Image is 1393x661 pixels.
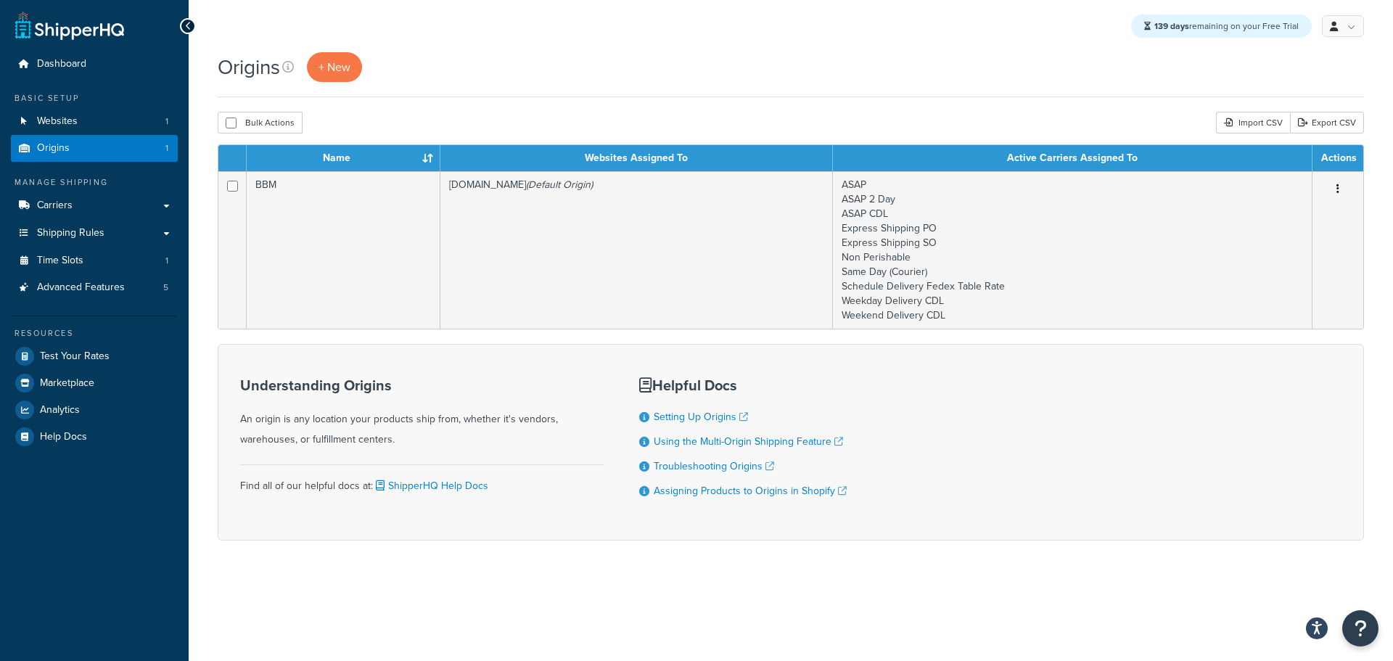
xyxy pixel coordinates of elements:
a: Troubleshooting Origins [654,459,774,474]
span: 1 [165,255,168,267]
th: Websites Assigned To [440,145,833,171]
span: Dashboard [37,58,86,70]
span: + New [319,59,350,75]
a: Dashboard [11,51,178,78]
span: Origins [37,142,70,155]
td: [DOMAIN_NAME] [440,171,833,329]
a: Origins 1 [11,135,178,162]
div: Resources [11,327,178,340]
a: Help Docs [11,424,178,450]
span: Analytics [40,404,80,416]
a: Shipping Rules [11,220,178,247]
button: Bulk Actions [218,112,303,134]
div: Manage Shipping [11,176,178,189]
span: Carriers [37,200,73,212]
a: Test Your Rates [11,343,178,369]
i: (Default Origin) [526,177,593,192]
h3: Helpful Docs [639,377,847,393]
td: ASAP ASAP 2 Day ASAP CDL Express Shipping PO Express Shipping SO Non Perishable Same Day (Courier... [833,171,1312,329]
th: Name : activate to sort column ascending [247,145,440,171]
a: Setting Up Origins [654,409,748,424]
span: Help Docs [40,431,87,443]
li: Advanced Features [11,274,178,301]
h3: Understanding Origins [240,377,603,393]
span: Shipping Rules [37,227,104,239]
div: An origin is any location your products ship from, whether it's vendors, warehouses, or fulfillme... [240,377,603,450]
div: Find all of our helpful docs at: [240,464,603,496]
a: Advanced Features 5 [11,274,178,301]
li: Origins [11,135,178,162]
span: Marketplace [40,377,94,390]
div: remaining on your Free Trial [1131,15,1312,38]
a: ShipperHQ Home [15,11,124,40]
li: Websites [11,108,178,135]
h1: Origins [218,53,280,81]
a: Carriers [11,192,178,219]
span: Time Slots [37,255,83,267]
td: BBM [247,171,440,329]
strong: 139 days [1154,20,1189,33]
th: Actions [1312,145,1363,171]
a: Marketplace [11,370,178,396]
div: Import CSV [1216,112,1290,134]
a: Export CSV [1290,112,1364,134]
span: Websites [37,115,78,128]
div: Basic Setup [11,92,178,104]
span: 1 [165,115,168,128]
button: Open Resource Center [1342,610,1378,646]
span: Advanced Features [37,282,125,294]
span: 1 [165,142,168,155]
th: Active Carriers Assigned To [833,145,1312,171]
li: Time Slots [11,247,178,274]
span: 5 [163,282,168,294]
a: Websites 1 [11,108,178,135]
span: Test Your Rates [40,350,110,363]
a: Analytics [11,397,178,423]
a: ShipperHQ Help Docs [373,478,488,493]
a: Using the Multi-Origin Shipping Feature [654,434,843,449]
a: Assigning Products to Origins in Shopify [654,483,847,498]
a: Time Slots 1 [11,247,178,274]
a: + New [307,52,362,82]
